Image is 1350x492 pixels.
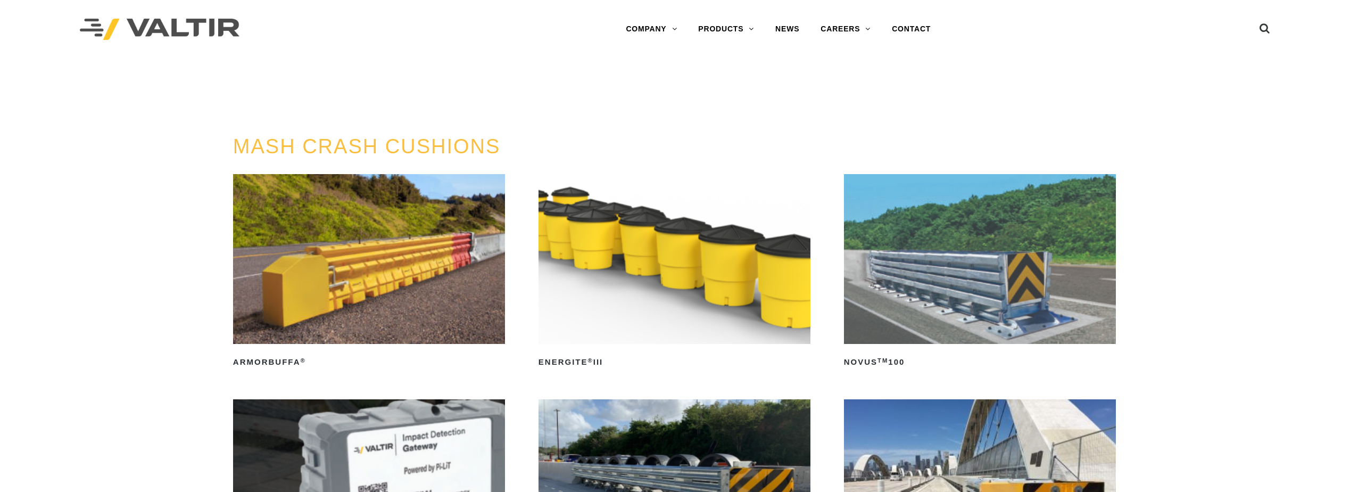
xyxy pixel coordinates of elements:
sup: TM [877,357,888,364]
h2: ArmorBuffa [233,354,505,371]
h2: NOVUS 100 [844,354,1116,371]
a: NOVUSTM100 [844,174,1116,371]
a: CONTACT [881,19,941,40]
sup: ® [300,357,305,364]
img: Valtir [80,19,239,40]
a: ArmorBuffa® [233,174,505,371]
h2: ENERGITE III [539,354,810,371]
a: ENERGITE®III [539,174,810,371]
a: CAREERS [810,19,881,40]
a: COMPANY [615,19,688,40]
a: MASH CRASH CUSHIONS [233,135,501,158]
a: NEWS [765,19,810,40]
a: PRODUCTS [688,19,765,40]
sup: ® [587,357,593,364]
